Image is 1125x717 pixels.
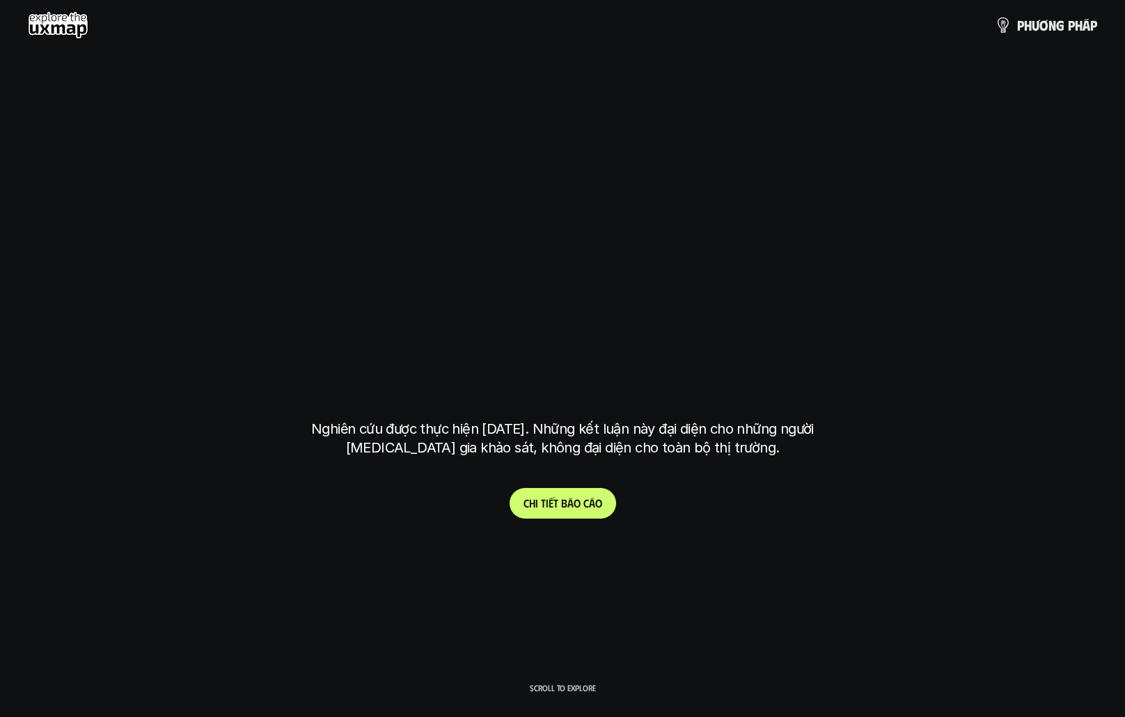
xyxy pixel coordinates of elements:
[535,496,538,510] span: i
[1083,17,1090,33] span: á
[1039,17,1048,33] span: ơ
[589,496,595,510] span: á
[595,496,602,510] span: o
[553,496,558,510] span: t
[1068,17,1075,33] span: p
[567,496,574,510] span: á
[546,496,549,510] span: i
[524,496,529,510] span: C
[514,203,620,219] h6: Kết quả nghiên cứu
[574,496,581,510] span: o
[530,683,596,693] p: Scroll to explore
[549,496,553,510] span: ế
[510,488,616,519] a: Chitiếtbáocáo
[541,496,546,510] span: t
[995,11,1097,39] a: phươngpháp
[301,420,824,457] p: Nghiên cứu được thực hiện [DATE]. Những kết luận này đại diện cho những người [MEDICAL_DATA] gia ...
[1075,17,1083,33] span: h
[1090,17,1097,33] span: p
[1056,17,1064,33] span: g
[315,347,811,405] h1: tại [GEOGRAPHIC_DATA]
[1048,17,1056,33] span: n
[583,496,589,510] span: c
[561,496,567,510] span: b
[1017,17,1024,33] span: p
[308,237,817,295] h1: phạm vi công việc của
[1024,17,1032,33] span: h
[529,496,535,510] span: h
[1032,17,1039,33] span: ư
